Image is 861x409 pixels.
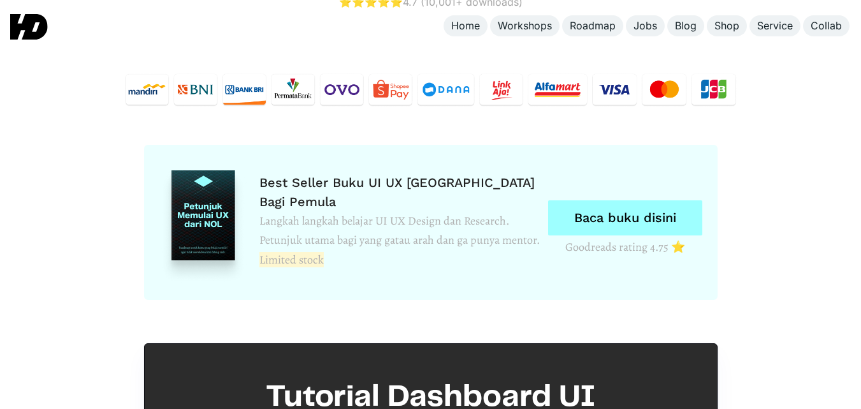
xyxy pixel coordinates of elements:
[749,15,800,36] a: Service
[675,19,697,33] div: Blog
[811,19,842,33] div: Collab
[548,200,702,235] a: Baca buku disini
[259,252,324,267] span: Limited stock
[451,19,480,33] div: Home
[259,173,540,211] div: Best Seller Buku UI UX [GEOGRAPHIC_DATA] Bagi Pemula
[803,15,850,36] a: Collab
[714,19,739,33] div: Shop
[490,15,560,36] a: Workshops
[633,19,657,33] div: Jobs
[444,15,488,36] a: Home
[667,15,704,36] a: Blog
[707,15,747,36] a: Shop
[259,211,540,270] div: Langkah langkah belajar UI UX Design dan Research. Petunjuk utama bagi yang gatau arah dan ga pun...
[125,73,737,107] img: Metode pembayaran Tutorial Membuat Design System dari NOL - HaloFigma
[498,19,552,33] div: Workshops
[757,19,793,33] div: Service
[562,15,623,36] a: Roadmap
[570,19,616,33] div: Roadmap
[548,241,702,255] div: Goodreads rating 4.75 ⭐
[626,15,665,36] a: Jobs
[159,170,247,285] img: Cover of Book "Petunjuk Memulai UX dari NOL" Best UX Book Indonesia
